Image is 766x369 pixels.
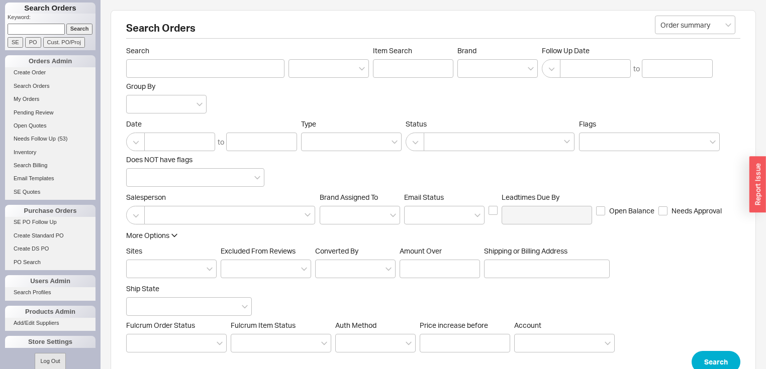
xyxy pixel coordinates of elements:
div: Orders Admin [5,55,95,67]
input: Brand [463,63,470,74]
div: Store Settings [5,336,95,348]
svg: open menu [197,102,203,106]
input: Needs Approval [658,206,667,215]
input: PO [25,37,41,48]
a: Create DS PO [5,243,95,254]
input: Sites [132,263,139,275]
a: Email Templates [5,173,95,184]
svg: open menu [390,213,396,217]
span: Search [704,356,728,368]
a: Create Order [5,67,95,78]
span: Group By [126,82,155,90]
input: Open Balance [596,206,605,215]
div: to [218,137,224,147]
button: More Options [126,230,177,240]
div: Products Admin [5,306,95,318]
span: Needs Approval [672,206,722,216]
span: Excluded From Reviews [221,247,296,255]
a: Search Orders [5,81,95,91]
a: SE Quotes [5,187,95,197]
input: Cust. PO/Proj [43,37,85,48]
h2: Search Orders [126,23,740,39]
div: to [633,64,640,74]
span: Needs Follow Up [14,136,56,142]
input: Ship State [132,301,139,312]
input: SE [8,37,23,48]
svg: open menu [301,267,307,271]
div: Users Admin [5,275,95,287]
span: Type [301,119,316,128]
span: Account [514,321,541,329]
a: Create Standard PO [5,230,95,241]
span: Open Balance [609,206,654,216]
input: Fulcrum Item Status [236,337,243,349]
a: Open Quotes [5,120,95,131]
span: Brand [457,46,476,55]
input: Select... [655,16,735,34]
svg: open menu [386,267,392,271]
p: Keyword: [8,14,95,24]
span: Brand Assigned To [320,193,378,201]
a: Inventory [5,147,95,158]
span: Date [126,119,297,129]
span: Shipping or Billing Address [484,247,610,256]
span: Follow Up Date [542,46,713,55]
span: Fulcrum Item Status [231,321,296,329]
a: Search Billing [5,160,95,171]
span: Salesperson [126,193,316,202]
span: Converted By [315,247,358,255]
div: More Options [126,230,169,240]
span: Item Search [373,46,453,55]
span: Price increase before [420,321,510,330]
span: Pending Review [14,109,54,115]
span: ( 53 ) [58,136,68,142]
span: Search [126,46,284,55]
span: Does NOT have flags [126,155,193,164]
a: Search Profiles [5,287,95,298]
span: Sites [126,247,142,255]
a: Needs Follow Up(53) [5,134,95,144]
div: Purchase Orders [5,205,95,217]
a: Pending Review [5,107,95,118]
input: Does NOT have flags [132,172,139,183]
a: SE PO Follow Up [5,217,95,227]
input: Amount Over [400,260,480,278]
input: Item Search [373,59,453,78]
input: Auth Method [341,337,348,349]
span: Status [406,119,575,129]
span: Leadtimes Due By [502,193,592,202]
span: Ship State [126,284,159,293]
input: Fulcrum Order Status [132,337,139,349]
svg: open menu [359,67,365,71]
span: Fulcrum Order Status [126,321,195,329]
span: Amount Over [400,247,480,256]
input: Search [66,24,93,34]
input: Type [307,136,314,148]
svg: open menu [725,23,731,27]
input: Flags [585,136,592,148]
input: Shipping or Billing Address [484,260,610,278]
a: My Orders [5,94,95,104]
svg: open menu [474,213,481,217]
h1: Search Orders [5,3,95,14]
input: Search [126,59,284,78]
span: Em ​ ail Status [404,193,444,201]
svg: open menu [605,341,611,345]
span: Flags [579,119,596,128]
a: Add/Edit Suppliers [5,318,95,328]
span: Auth Method [335,321,376,329]
a: PO Search [5,257,95,268]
